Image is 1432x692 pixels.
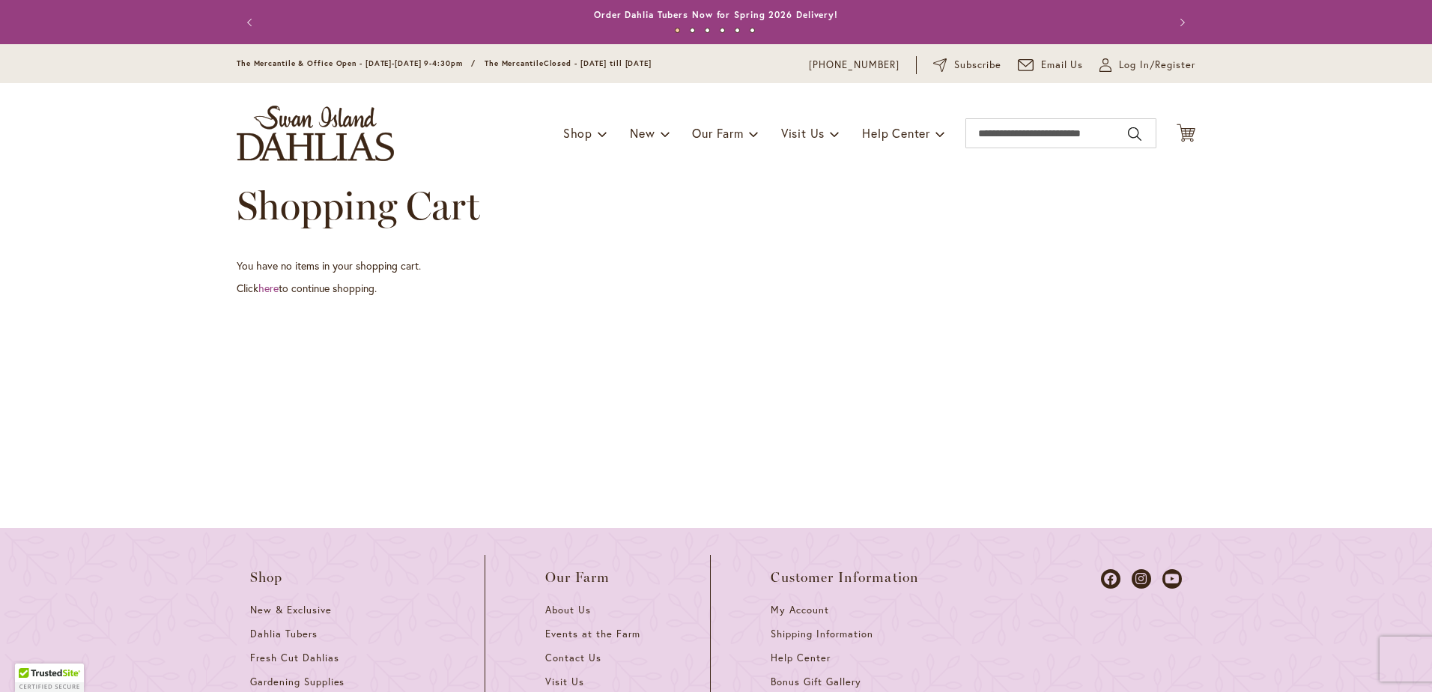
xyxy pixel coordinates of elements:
span: Fresh Cut Dahlias [250,652,339,664]
span: Visit Us [781,125,825,141]
button: 5 of 6 [735,28,740,33]
p: Click to continue shopping. [237,281,1195,296]
span: Shopping Cart [237,182,480,229]
span: Subscribe [954,58,1001,73]
span: Email Us [1041,58,1084,73]
a: Dahlias on Instagram [1132,569,1151,589]
span: Our Farm [692,125,743,141]
span: Help Center [862,125,930,141]
button: 2 of 6 [690,28,695,33]
span: Shop [250,570,283,585]
span: Our Farm [545,570,610,585]
a: Log In/Register [1099,58,1195,73]
button: 6 of 6 [750,28,755,33]
span: Closed - [DATE] till [DATE] [544,58,652,68]
button: 4 of 6 [720,28,725,33]
span: Shipping Information [771,628,873,640]
span: Events at the Farm [545,628,640,640]
button: 1 of 6 [675,28,680,33]
a: Order Dahlia Tubers Now for Spring 2026 Delivery! [594,9,838,20]
span: Help Center [771,652,831,664]
span: Visit Us [545,676,584,688]
button: Previous [237,7,267,37]
button: 3 of 6 [705,28,710,33]
a: [PHONE_NUMBER] [809,58,899,73]
iframe: Launch Accessibility Center [11,639,53,681]
span: Bonus Gift Gallery [771,676,861,688]
span: My Account [771,604,829,616]
a: Email Us [1018,58,1084,73]
span: Log In/Register [1119,58,1195,73]
span: Gardening Supplies [250,676,345,688]
p: You have no items in your shopping cart. [237,258,1195,273]
a: store logo [237,106,394,161]
span: The Mercantile & Office Open - [DATE]-[DATE] 9-4:30pm / The Mercantile [237,58,544,68]
span: New & Exclusive [250,604,332,616]
a: Dahlias on Facebook [1101,569,1120,589]
a: here [258,281,279,295]
span: About Us [545,604,591,616]
span: Shop [563,125,592,141]
a: Subscribe [933,58,1001,73]
button: Next [1165,7,1195,37]
span: New [630,125,655,141]
a: Dahlias on Youtube [1162,569,1182,589]
span: Contact Us [545,652,601,664]
span: Dahlia Tubers [250,628,318,640]
span: Customer Information [771,570,919,585]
